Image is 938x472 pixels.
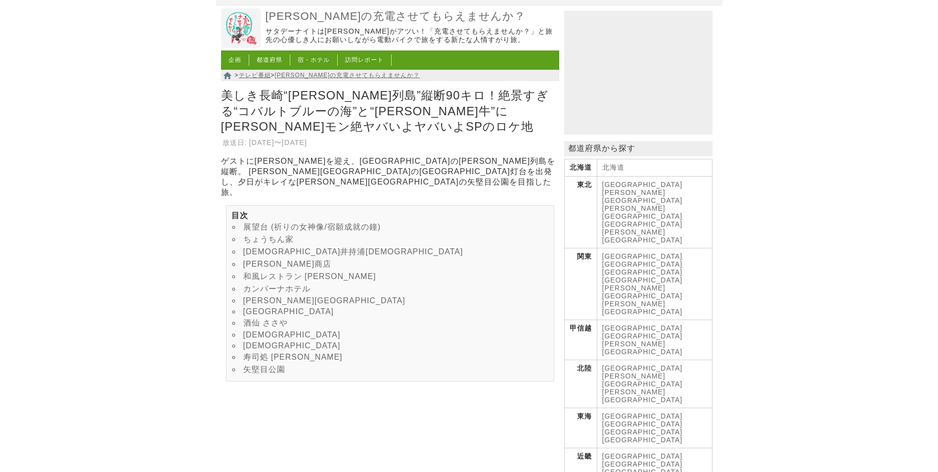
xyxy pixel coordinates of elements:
a: [GEOGRAPHIC_DATA] [602,308,683,316]
a: [DEMOGRAPHIC_DATA] [243,330,341,339]
th: 放送日: [222,138,248,148]
a: [GEOGRAPHIC_DATA] [602,332,683,340]
a: [GEOGRAPHIC_DATA] [602,252,683,260]
img: 出川哲朗の充電させてもらえませんか？ [221,8,261,48]
a: [PERSON_NAME][GEOGRAPHIC_DATA] [602,284,683,300]
a: [GEOGRAPHIC_DATA] [602,364,683,372]
td: [DATE]〜[DATE] [249,138,308,148]
a: [DEMOGRAPHIC_DATA] [243,341,341,350]
th: 北陸 [564,360,597,408]
a: 展望台 (祈りの女神像/宿願成就の鐘) [243,223,381,231]
a: [DEMOGRAPHIC_DATA]井持浦[DEMOGRAPHIC_DATA] [243,247,463,256]
a: ちょうちん家 [243,235,294,243]
a: 矢堅目公園 [243,365,285,374]
a: [PERSON_NAME][GEOGRAPHIC_DATA] [602,204,683,220]
a: [PERSON_NAME][GEOGRAPHIC_DATA] [602,388,683,404]
p: サタデーナイトは[PERSON_NAME]がアツい！「充電させてもらえませんか？」と旅先の心優しき人にお願いしながら電動バイクで旅をする新たな人情すがり旅。 [266,27,557,45]
a: [PERSON_NAME][GEOGRAPHIC_DATA] [602,228,683,244]
a: [PERSON_NAME][GEOGRAPHIC_DATA] [602,189,683,204]
a: [GEOGRAPHIC_DATA] [602,428,683,436]
a: [GEOGRAPHIC_DATA] [602,260,683,268]
a: [GEOGRAPHIC_DATA] [602,181,683,189]
a: [GEOGRAPHIC_DATA] [602,420,683,428]
a: [PERSON_NAME][GEOGRAPHIC_DATA] [243,296,405,305]
a: [PERSON_NAME]商店 [243,260,332,268]
a: 和風レストラン [PERSON_NAME] [243,272,376,281]
a: [GEOGRAPHIC_DATA] [602,268,683,276]
th: 北海道 [564,159,597,177]
th: 東海 [564,408,597,448]
a: [PERSON_NAME] [602,300,666,308]
nav: > > [221,70,559,81]
a: 企画 [228,56,241,63]
a: 出川哲朗の充電させてもらえませんか？ [221,41,261,49]
a: カンパーナホテル [243,284,311,293]
a: 北海道 [602,163,625,171]
a: 寿司処 [PERSON_NAME] [243,353,343,361]
h1: 美しき長崎“[PERSON_NAME]列島”縦断90キロ！絶景すぎる“コバルトブルーの海”と“[PERSON_NAME]牛”に[PERSON_NAME]モン絶ヤバいよヤバいよSPのロケ地 [221,85,559,137]
a: [PERSON_NAME][GEOGRAPHIC_DATA] [602,340,683,356]
th: 東北 [564,177,597,248]
a: 酒仙 ささや [243,319,288,327]
a: 訪問レポート [345,56,384,63]
a: [PERSON_NAME]の充電させてもらえませんか？ [266,9,557,24]
th: 甲信越 [564,320,597,360]
iframe: Advertisement [564,11,713,135]
a: [GEOGRAPHIC_DATA] [602,324,683,332]
p: 都道府県から探す [564,141,713,156]
a: [GEOGRAPHIC_DATA] [602,220,683,228]
a: テレビ番組 [239,72,271,79]
a: [GEOGRAPHIC_DATA] [602,436,683,444]
a: [GEOGRAPHIC_DATA] [602,460,683,468]
a: [GEOGRAPHIC_DATA] [243,307,334,316]
a: [GEOGRAPHIC_DATA] [602,276,683,284]
a: 都道府県 [257,56,282,63]
a: [PERSON_NAME][GEOGRAPHIC_DATA] [602,372,683,388]
a: 宿・ホテル [298,56,330,63]
a: [PERSON_NAME]の充電させてもらえませんか？ [275,72,420,79]
a: [GEOGRAPHIC_DATA] [602,412,683,420]
p: ゲストに[PERSON_NAME]を迎え、[GEOGRAPHIC_DATA]の[PERSON_NAME]列島を縦断。 [PERSON_NAME][GEOGRAPHIC_DATA]の[GEOGRA... [221,156,559,198]
th: 関東 [564,248,597,320]
a: [GEOGRAPHIC_DATA] [602,452,683,460]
